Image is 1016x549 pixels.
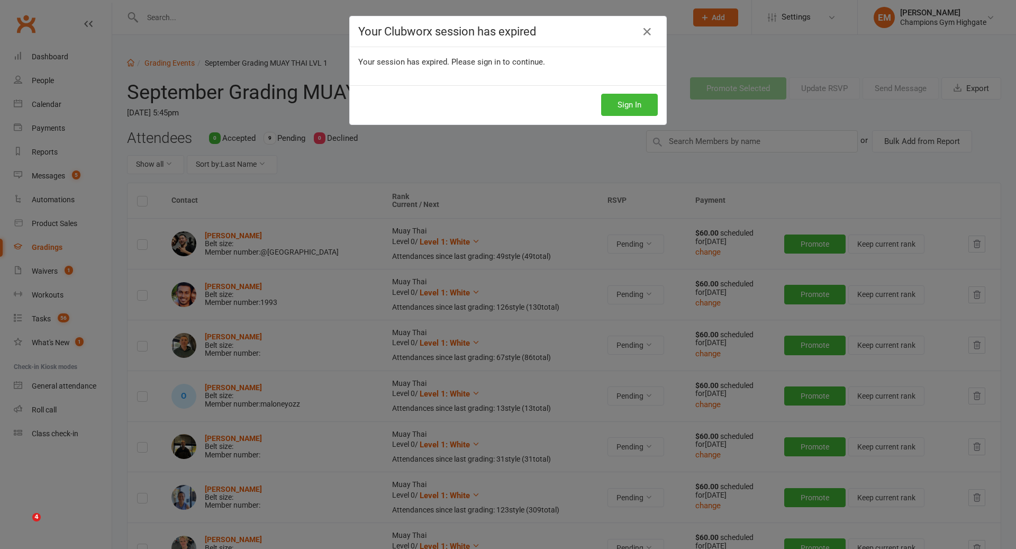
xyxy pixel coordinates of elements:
[639,23,656,40] a: Close
[358,57,545,67] span: Your session has expired. Please sign in to continue.
[32,513,41,521] span: 4
[11,513,36,538] iframe: Intercom live chat
[601,94,658,116] button: Sign In
[358,25,658,38] h4: Your Clubworx session has expired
